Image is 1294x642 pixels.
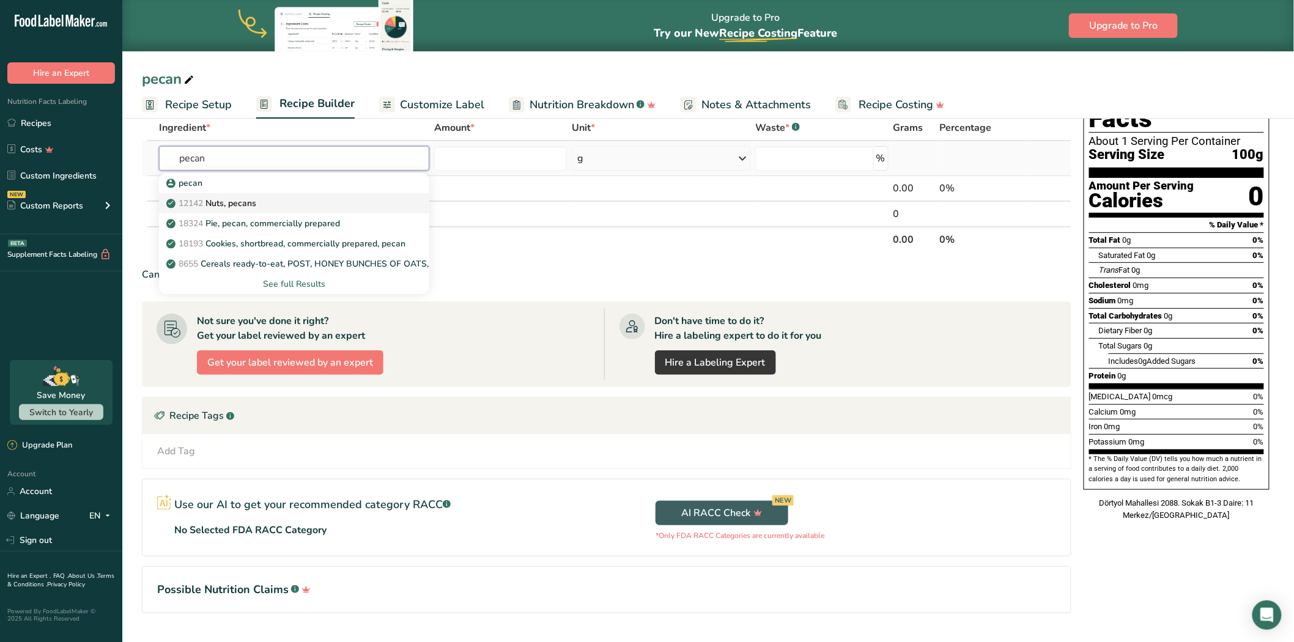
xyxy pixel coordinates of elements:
span: [MEDICAL_DATA] [1089,392,1151,401]
div: Dörtyol Mahallesi 2088. Sokak B1-3 Daire: 11 Merkez/[GEOGRAPHIC_DATA] [1084,497,1270,521]
div: Upgrade Plan [7,440,72,452]
div: About 1 Serving Per Container [1089,135,1264,147]
span: Unit [572,120,595,135]
span: 0mg [1129,437,1145,446]
div: See full Results [159,274,429,294]
span: Grams [893,120,923,135]
th: Net Totals [157,226,891,252]
div: NEW [772,495,794,506]
span: Total Carbohydrates [1089,311,1163,320]
span: Protein [1089,371,1116,380]
span: Notes & Attachments [701,97,811,113]
span: 0mg [1118,296,1134,305]
span: 0% [1253,281,1264,290]
span: 8655 [179,258,198,270]
span: Potassium [1089,437,1127,446]
div: Don't have time to do it? Hire a labeling expert to do it for you [655,314,822,343]
button: AI RACC Check NEW [656,501,788,525]
button: Upgrade to Pro [1069,13,1178,38]
span: 0g [1139,356,1147,366]
span: Ingredient [159,120,210,135]
span: Serving Size [1089,147,1165,163]
span: 0% [1253,251,1264,260]
span: Percentage [939,120,991,135]
div: Waste [755,120,800,135]
span: Recipe Setup [165,97,232,113]
span: 0% [1254,422,1264,431]
span: Recipe Costing [859,97,933,113]
a: About Us . [68,572,97,580]
a: Customize Label [379,91,484,119]
div: Save Money [37,389,86,402]
span: 0mcg [1153,392,1173,401]
a: Language [7,505,59,526]
div: Not sure you've done it right? Get your label reviewed by an expert [197,314,365,343]
p: pecan [169,177,202,190]
span: Saturated Fat [1099,251,1145,260]
span: 100g [1232,147,1264,163]
p: *Only FDA RACC Categories are currently available [656,530,824,541]
span: Total Fat [1089,235,1121,245]
span: 0% [1253,311,1264,320]
div: 0 [893,207,935,221]
span: 0% [1253,326,1264,335]
a: 18193Cookies, shortbread, commercially prepared, pecan [159,234,429,254]
a: Nutrition Breakdown [509,91,656,119]
div: g [577,151,583,166]
p: Cookies, shortbread, commercially prepared, pecan [169,237,405,250]
span: Get your label reviewed by an expert [207,355,373,370]
div: 0% [939,181,1027,196]
span: 0mg [1133,281,1149,290]
span: Recipe Costing [719,26,797,40]
a: Recipe Builder [256,90,355,119]
span: Customize Label [400,97,484,113]
span: Switch to Yearly [29,407,93,418]
a: 12142Nuts, pecans [159,193,429,213]
span: Iron [1089,422,1103,431]
button: Get your label reviewed by an expert [197,350,383,375]
i: Trans [1099,265,1119,275]
span: Amount [434,120,475,135]
span: Dietary Fiber [1099,326,1142,335]
div: BETA [8,240,27,247]
a: Recipe Setup [142,91,232,119]
div: EN [89,509,115,523]
span: 0g [1118,371,1126,380]
a: Privacy Policy [47,580,85,589]
div: Powered By FoodLabelMaker © 2025 All Rights Reserved [7,608,115,622]
div: Upgrade to Pro [654,1,837,51]
span: 0g [1144,341,1153,350]
a: Hire an Expert . [7,572,51,580]
a: Recipe Costing [835,91,945,119]
div: Recipe Tags [142,397,1071,434]
span: 0mg [1104,422,1120,431]
button: Switch to Yearly [19,404,103,420]
span: Includes Added Sugars [1109,356,1196,366]
button: Hire an Expert [7,62,115,84]
span: Recipe Builder [279,95,355,112]
span: 0% [1254,392,1264,401]
div: Open Intercom Messenger [1252,600,1282,630]
th: 0% [937,226,1029,252]
div: 0 [1249,180,1264,213]
p: Use our AI to get your recommended category RACC [174,496,451,513]
span: 12142 [179,197,203,209]
div: pecan [142,68,196,90]
a: FAQ . [53,572,68,580]
span: Try our New Feature [654,26,837,40]
div: 0.00 [893,181,935,196]
th: 0.00 [891,226,937,252]
a: Terms & Conditions . [7,572,114,589]
a: Hire a Labeling Expert [655,350,776,375]
span: 0g [1123,235,1131,245]
div: Can't find your ingredient? [142,267,1071,282]
p: Nuts, pecans [169,197,256,210]
span: Cholesterol [1089,281,1131,290]
span: 0g [1132,265,1141,275]
span: AI RACC Check [682,506,763,520]
h1: Possible Nutrition Claims [157,581,1056,598]
span: 0% [1254,437,1264,446]
div: Add Tag [157,444,195,459]
div: Calories [1089,192,1194,210]
span: 0g [1164,311,1173,320]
